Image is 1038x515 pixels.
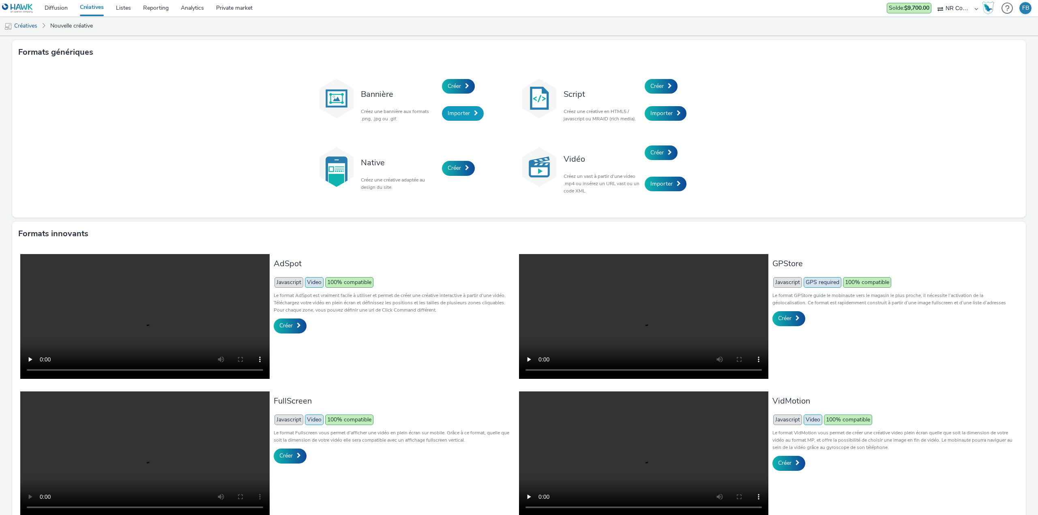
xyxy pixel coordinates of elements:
[4,22,12,30] img: mobile
[564,173,641,194] p: Créez un vast à partir d'une video .mp4 ou insérez un URL vast ou un code XML.
[904,4,929,12] strong: $9,700.00
[46,16,97,36] a: Nouvelle créative
[772,429,1014,451] p: Le format VidMotion vous permet de créer une créative video plein écran quelle que soit la dimens...
[361,157,438,168] h3: Native
[778,314,791,322] span: Créer
[645,79,678,94] a: Créer
[1022,2,1029,14] div: FB
[564,154,641,165] h3: Vidéo
[804,415,822,425] span: Video
[325,277,373,288] span: 100% compatible
[982,2,997,15] a: Hawk Academy
[887,3,931,13] div: Les dépenses d'aujourd'hui ne sont pas encore prises en compte dans le solde
[274,318,307,333] a: Créer
[982,2,994,15] img: Hawk Academy
[645,145,678,160] a: Créer
[274,429,515,444] p: Le format Fullscreen vous permet d'afficher une vidéo en plein écran sur mobile. Grâce à ce forma...
[305,415,324,425] span: Video
[274,258,515,269] h3: AdSpot
[650,82,664,90] span: Créer
[650,109,673,117] span: Importer
[274,449,307,463] a: Créer
[316,78,357,119] img: banner.svg
[275,415,303,425] span: Javascript
[274,395,515,406] h3: FullScreen
[448,82,461,90] span: Créer
[361,89,438,100] h3: Bannière
[519,147,560,187] img: video.svg
[772,258,1014,269] h3: GPStore
[772,395,1014,406] h3: VidMotion
[18,46,93,58] h3: Formats génériques
[274,292,515,314] p: Le format AdSpot est vraiment facile à utiliser et permet de créer une créative interactive à par...
[361,108,438,122] p: Créez une bannière aux formats .png, .jpg ou .gif.
[279,322,293,329] span: Créer
[361,176,438,191] p: Créez une créative adaptée au design du site.
[772,292,1014,306] p: Le format GPStore guide le mobinaute vers le magasin le plus proche, il nécessite l’activation de...
[448,164,461,172] span: Créer
[773,277,802,288] span: Javascript
[2,3,33,13] img: undefined Logo
[316,147,357,187] img: native.svg
[772,311,805,326] a: Créer
[778,459,791,467] span: Créer
[772,456,805,470] a: Créer
[279,452,293,459] span: Créer
[442,161,475,175] a: Créer
[519,78,560,119] img: code.svg
[564,89,641,100] h3: Script
[275,277,303,288] span: Javascript
[442,79,475,94] a: Créer
[305,277,324,288] span: Video
[773,415,802,425] span: Javascript
[645,177,686,191] a: Importer
[442,106,484,121] a: Importer
[650,149,664,156] span: Créer
[448,109,470,117] span: Importer
[843,277,891,288] span: 100% compatible
[325,415,373,425] span: 100% compatible
[645,106,686,121] a: Importer
[564,108,641,122] p: Créez une créative en HTML5 / javascript ou MRAID (rich media).
[650,180,673,188] span: Importer
[889,4,929,12] span: Solde :
[18,228,88,240] h3: Formats innovants
[824,415,872,425] span: 100% compatible
[804,277,841,288] span: GPS required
